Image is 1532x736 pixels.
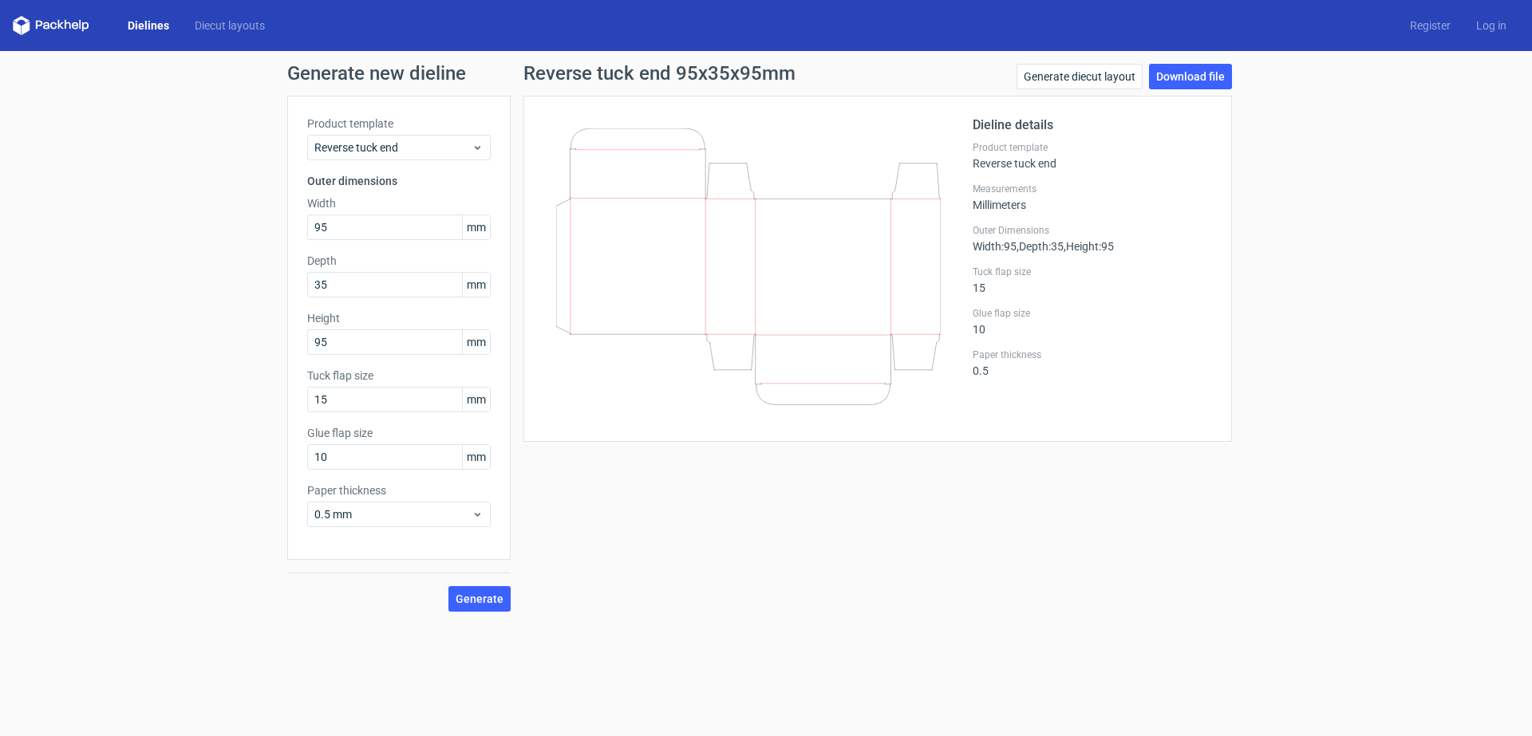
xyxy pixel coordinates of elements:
span: mm [462,445,490,469]
label: Depth [307,253,491,269]
a: Dielines [115,18,182,33]
label: Height [307,310,491,326]
span: Reverse tuck end [314,140,472,155]
span: mm [462,215,490,239]
label: Paper thickness [973,348,1212,361]
label: Paper thickness [307,482,491,498]
h3: Outer dimensions [307,173,491,189]
div: 10 [973,307,1212,336]
label: Tuck flap size [973,266,1212,278]
label: Product template [307,116,491,132]
a: Diecut layouts [182,18,278,33]
span: , Depth : 35 [1017,240,1064,253]
label: Width [307,195,491,211]
a: Generate diecut layout [1017,64,1143,89]
span: , Height : 95 [1064,240,1114,253]
label: Glue flap size [973,307,1212,320]
label: Glue flap size [307,425,491,441]
div: 0.5 [973,348,1212,377]
label: Product template [973,141,1212,154]
span: mm [462,388,490,411]
button: Generate [448,586,511,612]
a: Log in [1463,18,1519,33]
a: Register [1397,18,1463,33]
span: 0.5 mm [314,506,472,522]
label: Tuck flap size [307,368,491,384]
label: Measurements [973,183,1212,195]
h1: Reverse tuck end 95x35x95mm [523,64,796,83]
div: Millimeters [973,183,1212,211]
div: Reverse tuck end [973,141,1212,170]
h1: Generate new dieline [287,64,1245,83]
h2: Dieline details [973,116,1212,135]
label: Outer Dimensions [973,224,1212,237]
span: Generate [456,593,503,604]
span: mm [462,330,490,354]
span: mm [462,273,490,297]
a: Download file [1149,64,1232,89]
div: 15 [973,266,1212,294]
span: Width : 95 [973,240,1017,253]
